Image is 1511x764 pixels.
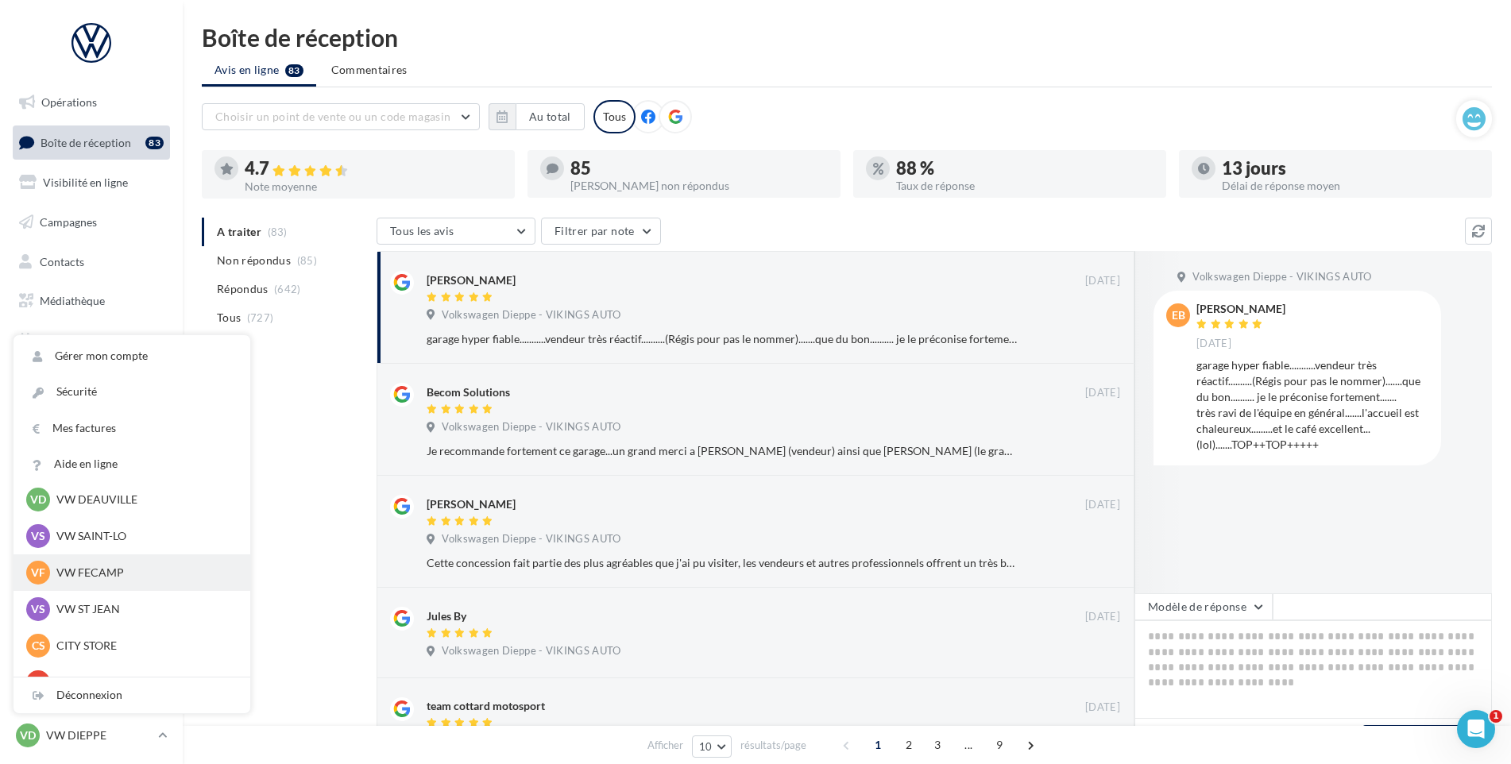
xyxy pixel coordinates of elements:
[10,416,173,463] a: Campagnes DataOnDemand
[10,245,173,279] a: Contacts
[516,103,585,130] button: Au total
[427,555,1017,571] div: Cette concession fait partie des plus agréables que j'ai pu visiter, les vendeurs et autres profe...
[10,364,173,411] a: PLV et print personnalisable
[647,738,683,753] span: Afficher
[41,135,131,149] span: Boîte de réception
[40,294,105,307] span: Médiathèque
[40,334,93,347] span: Calendrier
[274,283,301,295] span: (642)
[442,532,620,546] span: Volkswagen Dieppe - VIKINGS AUTO
[570,160,828,177] div: 85
[14,446,250,482] a: Aide en ligne
[10,206,173,239] a: Campagnes
[1085,386,1120,400] span: [DATE]
[987,732,1012,758] span: 9
[740,738,806,753] span: résultats/page
[896,180,1154,191] div: Taux de réponse
[10,86,173,119] a: Opérations
[56,674,231,690] p: VW PONT AUDEMER
[692,735,732,758] button: 10
[1085,498,1120,512] span: [DATE]
[442,644,620,658] span: Volkswagen Dieppe - VIKINGS AUTO
[56,528,231,544] p: VW SAINT-LO
[1085,274,1120,288] span: [DATE]
[331,62,408,78] span: Commentaires
[390,224,454,237] span: Tous les avis
[427,496,516,512] div: [PERSON_NAME]
[10,284,173,318] a: Médiathèque
[427,384,510,400] div: Becom Solutions
[217,281,269,297] span: Répondus
[297,254,317,267] span: (85)
[1196,303,1285,314] div: [PERSON_NAME]
[427,272,516,288] div: [PERSON_NAME]
[427,443,1017,459] div: Je recommande fortement ce garage...un grand merci a [PERSON_NAME] (vendeur) ainsi que [PERSON_NA...
[245,160,502,178] div: 4.7
[925,732,950,758] span: 3
[43,176,128,189] span: Visibilité en ligne
[31,565,45,581] span: VF
[442,308,620,322] span: Volkswagen Dieppe - VIKINGS AUTO
[1134,593,1273,620] button: Modèle de réponse
[56,565,231,581] p: VW FECAMP
[541,218,661,245] button: Filtrer par note
[10,125,173,160] a: Boîte de réception83
[56,601,231,617] p: VW ST JEAN
[10,166,173,199] a: Visibilité en ligne
[1457,710,1495,748] iframe: Intercom live chat
[1222,160,1479,177] div: 13 jours
[427,608,466,624] div: Jules By
[31,601,45,617] span: VS
[14,374,250,410] a: Sécurité
[41,95,97,109] span: Opérations
[427,698,545,714] div: team cottard motosport
[1192,270,1371,284] span: Volkswagen Dieppe - VIKINGS AUTO
[31,528,45,544] span: VS
[1222,180,1479,191] div: Délai de réponse moyen
[427,331,1017,347] div: garage hyper fiable...........vendeur très réactif..........(Régis pour pas le nommer).......que ...
[442,420,620,434] span: Volkswagen Dieppe - VIKINGS AUTO
[247,311,274,324] span: (727)
[217,253,291,268] span: Non répondus
[13,720,170,750] a: VD VW DIEPPE
[14,677,250,713] div: Déconnexion
[699,740,713,753] span: 10
[46,727,152,743] p: VW DIEPPE
[489,103,585,130] button: Au total
[245,181,502,192] div: Note moyenne
[40,254,84,268] span: Contacts
[202,25,1492,49] div: Boîte de réception
[20,727,36,743] span: VD
[1196,357,1428,453] div: garage hyper fiable...........vendeur très réactif..........(Régis pour pas le nommer).......que ...
[1490,710,1502,723] span: 1
[1172,307,1185,323] span: EB
[40,215,97,229] span: Campagnes
[1196,337,1231,351] span: [DATE]
[570,180,828,191] div: [PERSON_NAME] non répondus
[593,100,636,133] div: Tous
[202,103,480,130] button: Choisir un point de vente ou un code magasin
[30,492,46,507] span: VD
[56,492,231,507] p: VW DEAUVILLE
[217,310,241,326] span: Tous
[56,638,231,654] p: CITY STORE
[145,137,164,149] div: 83
[1085,610,1120,624] span: [DATE]
[956,732,981,758] span: ...
[31,674,46,690] span: VP
[14,338,250,374] a: Gérer mon compte
[865,732,891,758] span: 1
[1085,700,1120,715] span: [DATE]
[896,160,1154,177] div: 88 %
[10,324,173,357] a: Calendrier
[32,638,45,654] span: CS
[14,411,250,446] a: Mes factures
[377,218,535,245] button: Tous les avis
[896,732,922,758] span: 2
[215,110,450,123] span: Choisir un point de vente ou un code magasin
